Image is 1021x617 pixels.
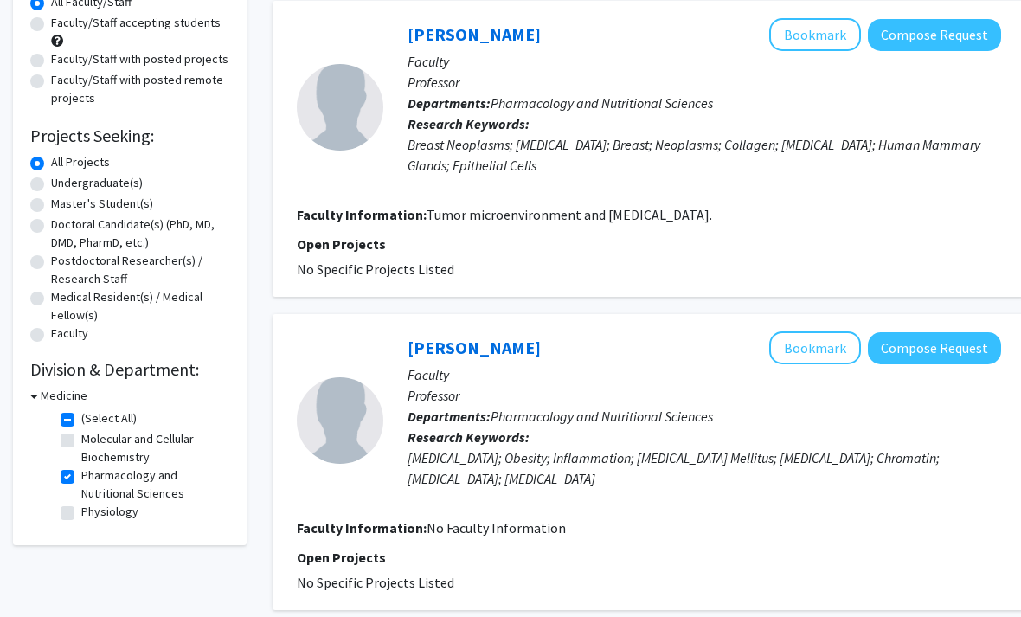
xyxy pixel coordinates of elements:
[408,337,541,358] a: [PERSON_NAME]
[13,539,74,604] iframe: Chat
[297,234,1001,254] p: Open Projects
[51,14,221,32] label: Faculty/Staff accepting students
[81,409,137,427] label: (Select All)
[81,466,225,503] label: Pharmacology and Nutritional Sciences
[30,359,229,380] h2: Division & Department:
[491,94,713,112] span: Pharmacology and Nutritional Sciences
[427,206,712,223] fg-read-more: Tumor microenvironment and [MEDICAL_DATA].
[491,408,713,425] span: Pharmacology and Nutritional Sciences
[408,115,530,132] b: Research Keywords:
[51,174,143,192] label: Undergraduate(s)
[408,72,1001,93] p: Professor
[297,206,427,223] b: Faculty Information:
[408,385,1001,406] p: Professor
[51,325,88,343] label: Faculty
[51,288,229,325] label: Medical Resident(s) / Medical Fellow(s)
[408,134,1001,176] div: Breast Neoplasms; [MEDICAL_DATA]; Breast; Neoplasms; Collagen; [MEDICAL_DATA]; Human Mammary Glan...
[408,447,1001,489] div: [MEDICAL_DATA]; Obesity; Inflammation; [MEDICAL_DATA] Mellitus; [MEDICAL_DATA]; Chromatin; [MEDIC...
[769,18,861,51] button: Add Ren Xu to Bookmarks
[41,387,87,405] h3: Medicine
[81,503,138,521] label: Physiology
[868,332,1001,364] button: Compose Request to Barbara Nikolajczyk
[51,195,153,213] label: Master's Student(s)
[81,430,225,466] label: Molecular and Cellular Biochemistry
[51,153,110,171] label: All Projects
[297,260,454,278] span: No Specific Projects Listed
[51,215,229,252] label: Doctoral Candidate(s) (PhD, MD, DMD, PharmD, etc.)
[51,71,229,107] label: Faculty/Staff with posted remote projects
[297,547,1001,568] p: Open Projects
[868,19,1001,51] button: Compose Request to Ren Xu
[408,408,491,425] b: Departments:
[408,23,541,45] a: [PERSON_NAME]
[51,252,229,288] label: Postdoctoral Researcher(s) / Research Staff
[408,94,491,112] b: Departments:
[427,519,566,537] span: No Faculty Information
[30,125,229,146] h2: Projects Seeking:
[51,50,228,68] label: Faculty/Staff with posted projects
[408,428,530,446] b: Research Keywords:
[408,51,1001,72] p: Faculty
[769,331,861,364] button: Add Barbara Nikolajczyk to Bookmarks
[297,574,454,591] span: No Specific Projects Listed
[297,519,427,537] b: Faculty Information:
[408,364,1001,385] p: Faculty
